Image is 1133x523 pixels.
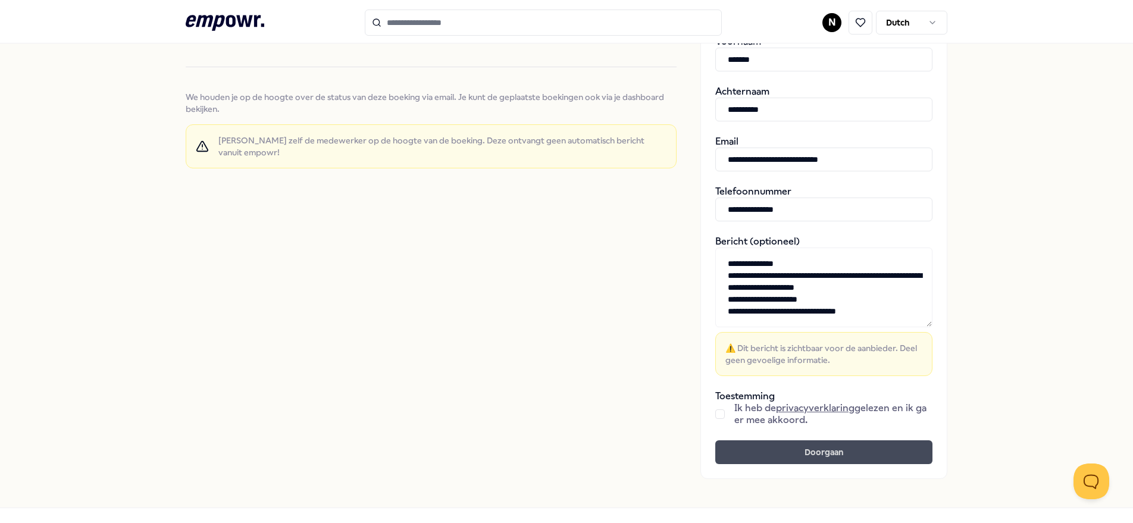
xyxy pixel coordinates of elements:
div: Voornaam [715,36,932,71]
div: Toestemming [715,390,932,426]
input: Search for products, categories or subcategories [365,10,722,36]
button: N [822,13,841,32]
iframe: Help Scout Beacon - Open [1073,464,1109,499]
a: privacyverklaring [776,402,855,414]
span: Ik heb de gelezen en ik ga er mee akkoord. [734,402,932,426]
button: Doorgaan [715,440,932,464]
div: Email [715,136,932,171]
div: Telefoonnummer [715,186,932,221]
span: We houden je op de hoogte over de status van deze boeking via email. Je kunt de geplaatste boekin... [186,91,677,115]
div: Bericht (optioneel) [715,236,932,376]
div: Achternaam [715,86,932,121]
span: [PERSON_NAME] zelf de medewerker op de hoogte van de boeking. Deze ontvangt geen automatisch beri... [218,134,666,158]
span: ⚠️ Dit bericht is zichtbaar voor de aanbieder. Deel geen gevoelige informatie. [725,342,922,366]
